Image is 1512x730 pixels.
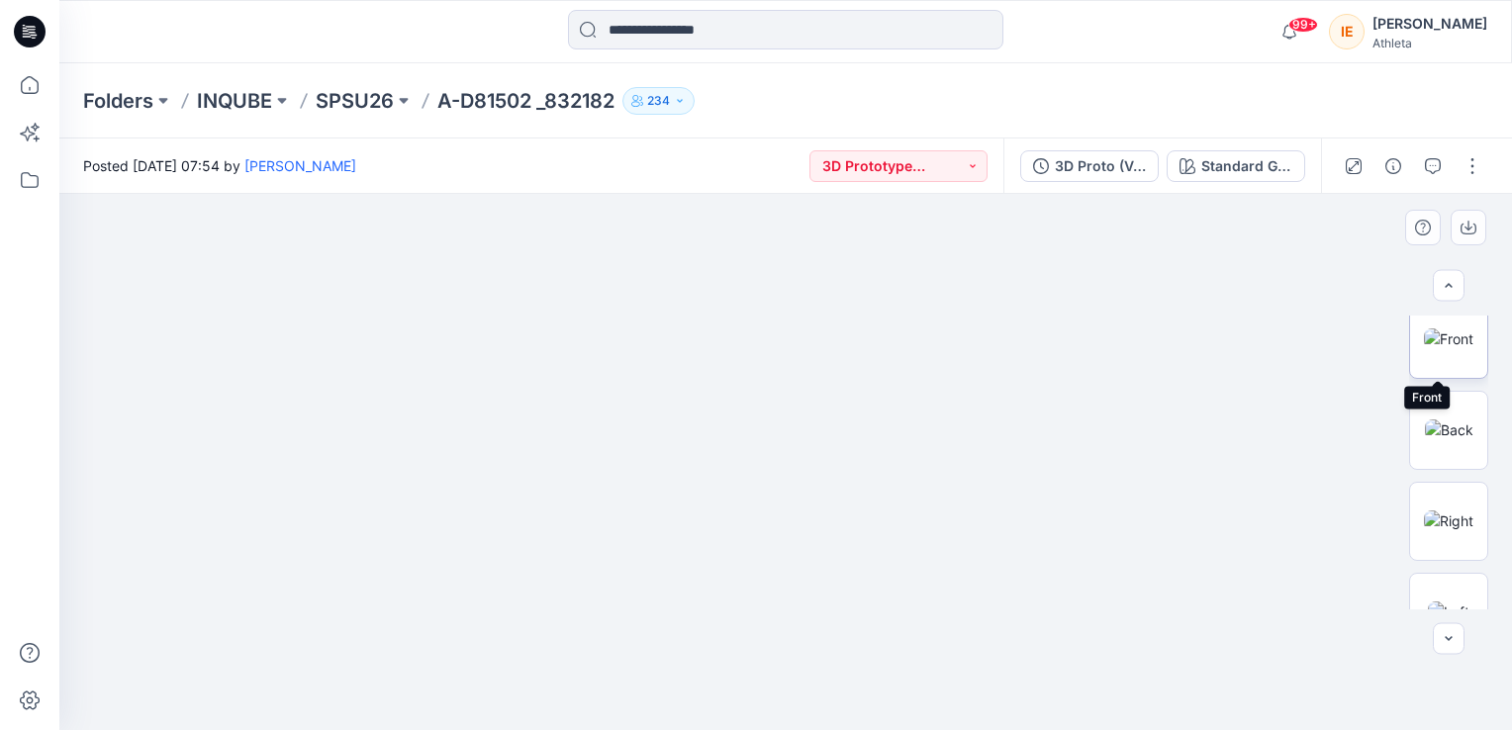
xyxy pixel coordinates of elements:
[1201,155,1292,177] div: Standard Grey Scale
[437,87,614,115] p: A-D81502 _832182
[1377,150,1409,182] button: Details
[1329,14,1365,49] div: IE
[1372,12,1487,36] div: [PERSON_NAME]
[197,87,272,115] a: INQUBE
[1424,510,1473,531] img: Right
[1425,419,1473,440] img: Back
[1288,17,1318,33] span: 99+
[1055,155,1146,177] div: 3D Proto (Vendor)
[291,165,1280,730] img: eyJhbGciOiJIUzI1NiIsImtpZCI6IjAiLCJzbHQiOiJzZXMiLCJ0eXAiOiJKV1QifQ.eyJkYXRhIjp7InR5cGUiOiJzdG9yYW...
[1167,150,1305,182] button: Standard Grey Scale
[1020,150,1159,182] button: 3D Proto (Vendor)
[83,87,153,115] a: Folders
[244,157,356,174] a: [PERSON_NAME]
[316,87,394,115] a: SPSU26
[622,87,695,115] button: 234
[1372,36,1487,50] div: Athleta
[1428,601,1469,622] img: Left
[1424,328,1473,349] img: Front
[647,90,670,112] p: 234
[83,155,356,176] span: Posted [DATE] 07:54 by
